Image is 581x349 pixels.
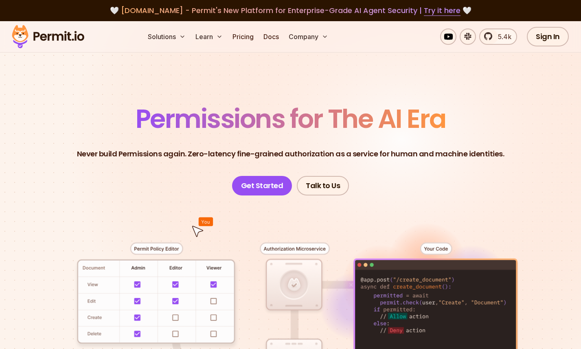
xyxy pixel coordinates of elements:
a: Docs [260,29,282,45]
span: Permissions for The AI Era [136,101,446,137]
span: [DOMAIN_NAME] - Permit's New Platform for Enterprise-Grade AI Agent Security | [121,5,460,15]
img: Permit logo [8,23,88,50]
a: Try it here [424,5,460,16]
button: Solutions [145,29,189,45]
a: Pricing [229,29,257,45]
span: 5.4k [493,32,511,42]
button: Company [285,29,331,45]
p: Never build Permissions again. Zero-latency fine-grained authorization as a service for human and... [77,148,504,160]
a: 5.4k [479,29,517,45]
button: Learn [192,29,226,45]
a: Talk to Us [297,176,349,195]
a: Sign In [527,27,569,46]
a: Get Started [232,176,292,195]
div: 🤍 🤍 [20,5,561,16]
